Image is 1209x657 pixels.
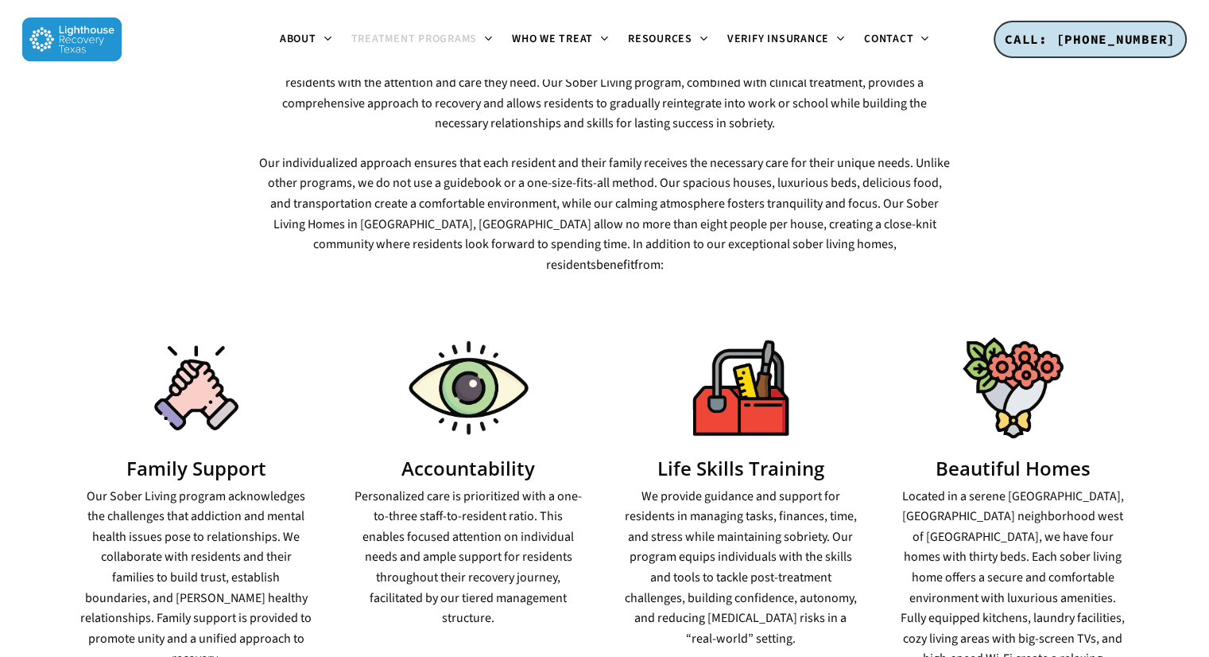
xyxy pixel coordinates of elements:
span: CALL: [PHONE_NUMBER] [1005,31,1176,47]
span: Contact [864,31,913,47]
a: Verify Insurance [718,33,854,46]
p: Our individualized approach ensures that each resident and their family receives the necessary ca... [258,154,951,276]
span: About [280,31,316,47]
a: CALL: [PHONE_NUMBER] [994,21,1187,59]
a: Resources [618,33,718,46]
strong: Accountability [401,455,535,481]
a: Contact [854,33,939,46]
p: Personalized care is prioritized with a one-to-three staff-to-resident ratio. This enables focuse... [352,487,585,629]
p: At Lighthouse Recovery, our Sober Living program offers a safe and supportive environment for tho... [258,12,951,154]
a: Treatment Programs [342,33,503,46]
a: benefit [595,256,634,274]
strong: Life Skills Training [657,455,824,481]
strong: Family Support [126,455,266,481]
p: We provide guidance and support for residents in managing tasks, finances, time, and stress while... [625,487,858,650]
strong: Beautiful Homes [936,455,1091,481]
span: Who We Treat [512,31,593,47]
span: Resources [628,31,692,47]
a: About [270,33,342,46]
span: Treatment Programs [351,31,478,47]
span: Verify Insurance [727,31,829,47]
img: Lighthouse Recovery Texas [22,17,122,61]
a: Who We Treat [502,33,618,46]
